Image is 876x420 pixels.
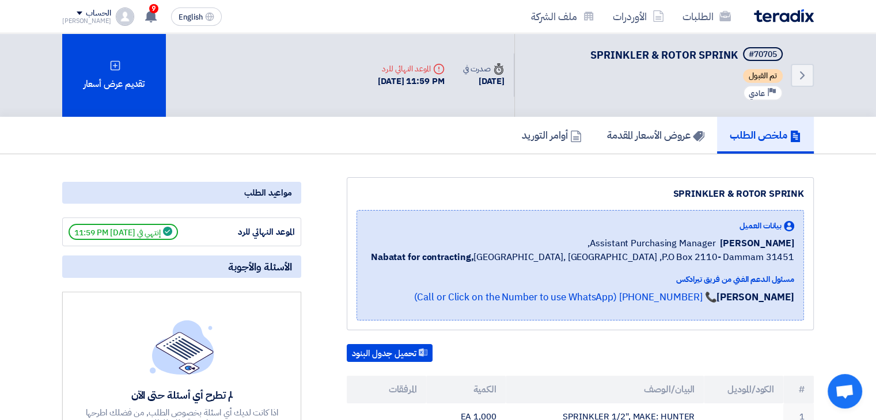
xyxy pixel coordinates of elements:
[414,290,716,304] a: 📞 [PHONE_NUMBER] (Call or Click on the Number to use WhatsApp)
[522,3,604,30] a: ملف الشركة
[704,376,783,403] th: الكود/الموديل
[749,51,777,59] div: #70705
[740,220,782,232] span: بيانات العميل
[522,128,582,142] h5: أوامر التوريد
[62,18,111,24] div: [PERSON_NAME]
[171,7,222,26] button: English
[371,273,794,285] div: مسئول الدعم الفني من فريق تيرادكس
[590,47,785,63] h5: SPRINKLER & ROTOR SPRINK
[357,187,804,201] div: SPRINKLER & ROTOR SPRINK
[371,250,794,264] span: [GEOGRAPHIC_DATA], [GEOGRAPHIC_DATA] ,P.O Box 2110- Dammam 31451
[783,376,814,403] th: #
[69,224,178,240] span: إنتهي في [DATE] 11:59 PM
[378,75,445,88] div: [DATE] 11:59 PM
[828,374,862,408] a: Open chat
[594,117,717,154] a: عروض الأسعار المقدمة
[62,182,301,204] div: مواعيد الطلب
[426,376,506,403] th: الكمية
[463,75,505,88] div: [DATE]
[506,376,704,403] th: البيان/الوصف
[86,9,111,18] div: الحساب
[62,33,166,117] div: تقديم عرض أسعار
[673,3,740,30] a: الطلبات
[509,117,594,154] a: أوامر التوريد
[754,9,814,22] img: Teradix logo
[590,47,738,63] span: SPRINKLER & ROTOR SPRINK
[228,260,292,273] span: الأسئلة والأجوبة
[179,13,203,21] span: English
[587,236,715,250] span: Assistant Purchasing Manager,
[347,376,426,403] th: المرفقات
[716,290,794,304] strong: [PERSON_NAME]
[150,320,214,374] img: empty_state_list.svg
[743,69,783,83] span: تم القبول
[607,128,704,142] h5: عروض الأسعار المقدمة
[749,88,765,99] span: عادي
[347,344,433,362] button: تحميل جدول البنود
[720,236,794,250] span: [PERSON_NAME]
[371,250,474,264] b: Nabatat for contracting,
[116,7,134,26] img: profile_test.png
[604,3,673,30] a: الأوردرات
[84,388,280,402] div: لم تطرح أي أسئلة حتى الآن
[463,63,505,75] div: صدرت في
[730,128,801,142] h5: ملخص الطلب
[149,4,158,13] span: 9
[378,63,445,75] div: الموعد النهائي للرد
[208,226,295,239] div: الموعد النهائي للرد
[717,117,814,154] a: ملخص الطلب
